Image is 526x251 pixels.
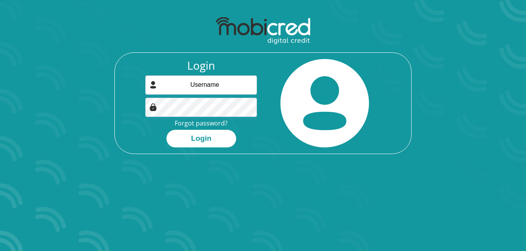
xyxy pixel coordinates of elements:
button: Login [166,130,236,147]
input: Username [145,75,257,95]
img: mobicred logo [216,17,310,45]
h3: Login [145,59,257,72]
img: user-icon image [149,81,157,89]
img: Image [149,103,157,111]
a: Forgot password? [175,119,228,127]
